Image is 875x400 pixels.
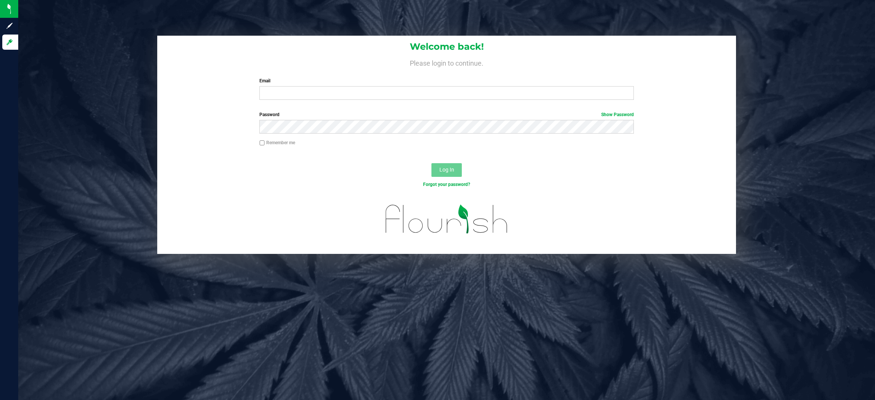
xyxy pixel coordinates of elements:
inline-svg: Log in [6,38,13,46]
input: Remember me [259,140,265,146]
a: Forgot your password? [423,182,470,187]
img: flourish_logo.svg [374,196,519,243]
span: Log In [439,167,454,173]
span: Password [259,112,280,117]
inline-svg: Sign up [6,22,13,30]
button: Log In [431,163,462,177]
h4: Please login to continue. [157,58,736,67]
label: Remember me [259,139,295,146]
label: Email [259,77,634,84]
h1: Welcome back! [157,42,736,52]
a: Show Password [601,112,634,117]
